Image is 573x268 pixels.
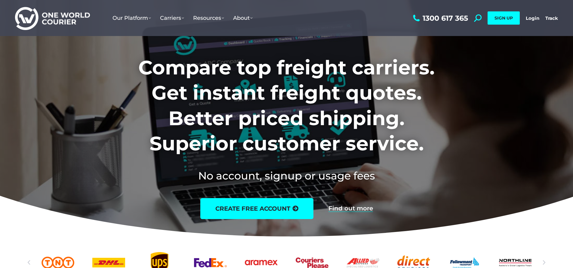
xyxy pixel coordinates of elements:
span: Carriers [160,15,184,21]
h1: Compare top freight carriers. Get instant freight quotes. Better priced shipping. Superior custom... [99,55,474,156]
span: SIGN UP [494,15,513,21]
a: create free account [200,198,313,219]
h2: No account, signup or usage fees [99,168,474,183]
a: Our Platform [108,9,156,27]
span: About [233,15,253,21]
a: Login [526,15,539,21]
a: Find out more [328,205,373,212]
a: Resources [189,9,229,27]
a: Track [545,15,558,21]
img: One World Courier [15,6,90,30]
a: About [229,9,257,27]
a: SIGN UP [488,11,520,25]
a: 1300 617 365 [411,14,468,22]
span: Resources [193,15,224,21]
a: Carriers [156,9,189,27]
span: Our Platform [112,15,151,21]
